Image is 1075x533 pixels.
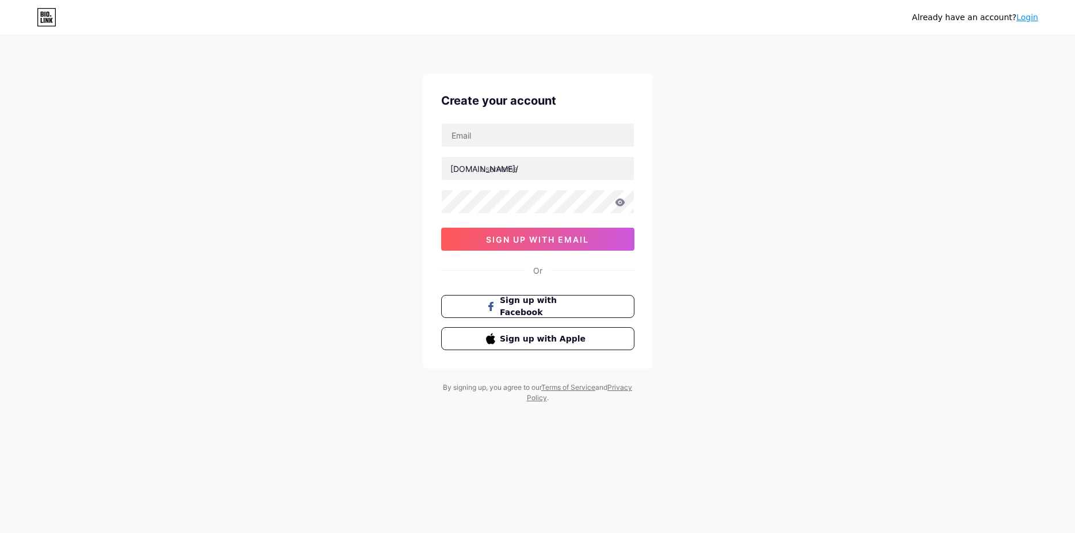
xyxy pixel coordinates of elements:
div: Already have an account? [912,11,1038,24]
a: Terms of Service [541,383,595,392]
span: Sign up with Apple [500,333,589,345]
input: username [442,157,634,180]
button: Sign up with Facebook [441,295,634,318]
span: sign up with email [486,235,589,244]
a: Login [1016,13,1038,22]
div: Create your account [441,92,634,109]
input: Email [442,124,634,147]
div: [DOMAIN_NAME]/ [450,163,518,175]
button: sign up with email [441,228,634,251]
div: By signing up, you agree to our and . [440,382,636,403]
div: Or [533,264,542,277]
span: Sign up with Facebook [500,294,589,319]
button: Sign up with Apple [441,327,634,350]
